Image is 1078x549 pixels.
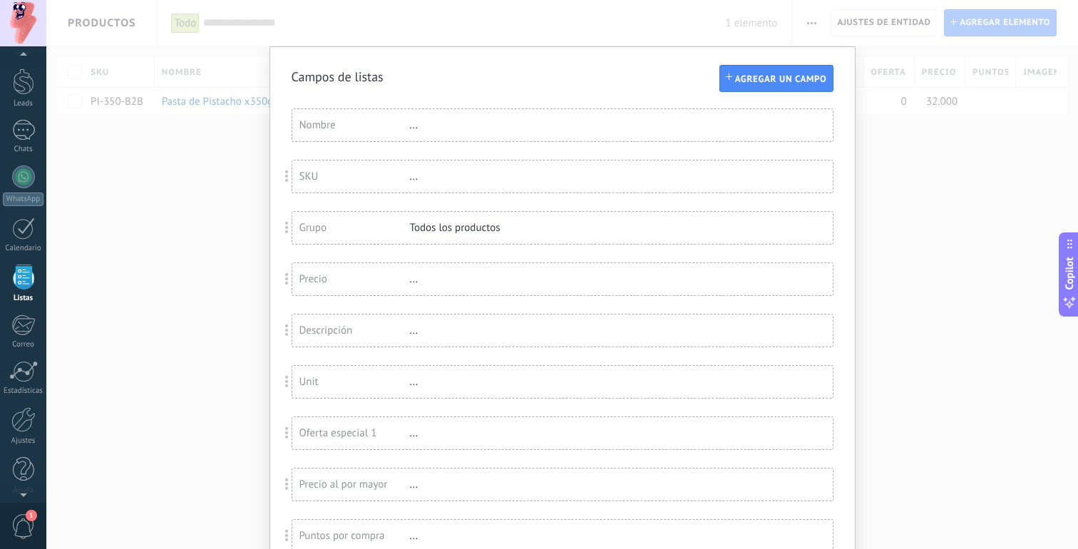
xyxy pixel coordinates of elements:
[299,221,410,235] div: Grupo
[410,478,503,491] div: ...
[3,386,44,396] div: Estadísticas
[299,118,410,132] div: Nombre
[3,340,44,349] div: Correo
[299,529,410,543] div: Puntos por compra
[1062,257,1077,290] span: Copilot
[3,193,43,206] div: WhatsApp
[299,272,410,286] div: Precio
[410,426,503,440] div: ...
[3,294,44,303] div: Listas
[719,65,833,92] button: Agregar un campo
[410,375,503,389] div: ...
[299,478,410,491] div: Precio al por mayor
[299,324,410,337] div: Descripción
[26,510,37,521] span: 1
[3,99,44,108] div: Leads
[292,68,833,85] div: Campos de listas
[3,244,44,253] div: Calendario
[410,272,503,286] div: ...
[3,145,44,154] div: Chats
[410,170,503,183] div: ...
[410,324,503,337] div: ...
[410,529,503,543] div: ...
[299,375,410,389] div: Unit
[3,436,44,446] div: Ajustes
[735,74,827,84] span: Agregar un campo
[410,118,503,132] div: ...
[410,221,503,235] div: Todos los productos
[299,426,410,440] div: Oferta especial 1
[299,170,410,183] div: SKU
